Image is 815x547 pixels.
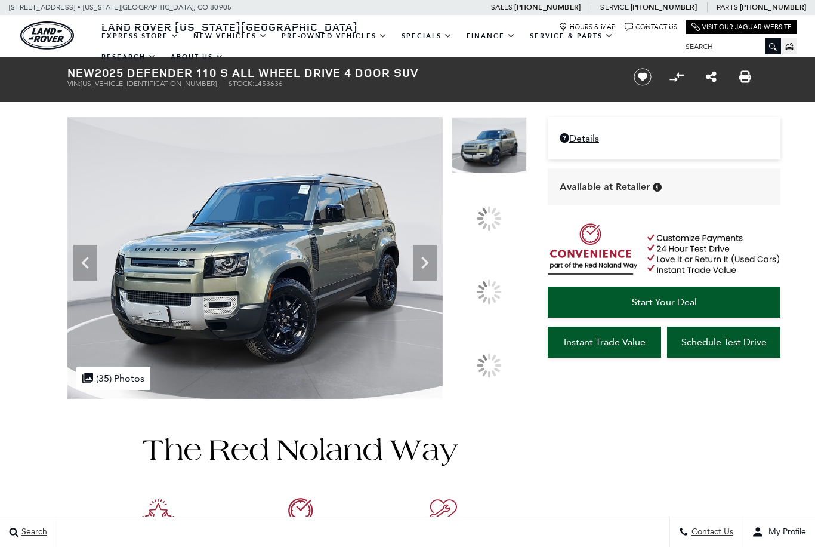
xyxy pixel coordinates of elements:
a: About Us [163,47,231,67]
a: Service & Parts [523,26,620,47]
nav: Main Navigation [94,26,677,67]
a: Visit Our Jaguar Website [691,23,792,32]
span: Stock: [229,79,254,88]
a: Land Rover [US_STATE][GEOGRAPHIC_DATA] [94,20,365,34]
a: New Vehicles [186,26,274,47]
a: Research [94,47,163,67]
a: Finance [459,26,523,47]
div: (35) Photos [76,367,150,390]
a: Details [560,133,768,144]
span: Start Your Deal [632,296,697,308]
a: Start Your Deal [548,287,780,318]
button: Compare vehicle [668,68,686,86]
button: user-profile-menu [743,517,815,547]
span: L453636 [254,79,283,88]
span: Parts [717,3,738,11]
a: Pre-Owned Vehicles [274,26,394,47]
h1: 2025 Defender 110 S All Wheel Drive 4 Door SUV [67,66,613,79]
span: Available at Retailer [560,180,650,193]
a: Schedule Test Drive [667,327,780,358]
a: Instant Trade Value [548,327,661,358]
span: Schedule Test Drive [681,336,767,348]
span: VIN: [67,79,81,88]
a: [PHONE_NUMBER] [514,2,581,12]
a: EXPRESS STORE [94,26,186,47]
span: Service [600,3,628,11]
span: [US_VEHICLE_IDENTIFICATION_NUMBER] [81,79,217,88]
span: Instant Trade Value [564,336,646,348]
strong: New [67,64,95,81]
a: Hours & Map [559,23,616,32]
a: Print this New 2025 Defender 110 S All Wheel Drive 4 Door SUV [739,70,751,84]
img: New 2025 Pangea Green LAND ROVER S image 1 [67,117,443,399]
a: Contact Us [625,23,677,32]
input: Search [677,39,781,54]
span: Land Rover [US_STATE][GEOGRAPHIC_DATA] [101,20,358,34]
a: [PHONE_NUMBER] [740,2,806,12]
a: [PHONE_NUMBER] [631,2,697,12]
a: Share this New 2025 Defender 110 S All Wheel Drive 4 Door SUV [706,70,717,84]
span: Contact Us [689,527,733,537]
span: My Profile [764,527,806,537]
a: [STREET_ADDRESS] • [US_STATE][GEOGRAPHIC_DATA], CO 80905 [9,3,231,11]
button: Save vehicle [629,67,656,87]
img: Land Rover [20,21,74,50]
a: land-rover [20,21,74,50]
span: Search [18,527,47,537]
a: Specials [394,26,459,47]
span: Sales [491,3,513,11]
img: New 2025 Pangea Green LAND ROVER S image 1 [452,117,527,174]
div: Vehicle is in stock and ready for immediate delivery. Due to demand, availability is subject to c... [653,183,662,192]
